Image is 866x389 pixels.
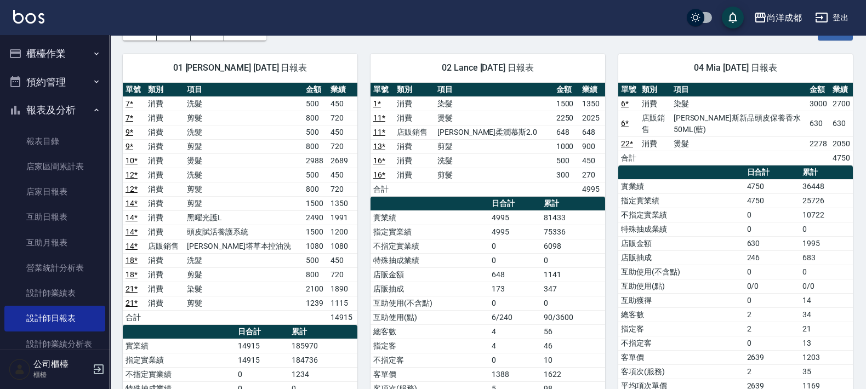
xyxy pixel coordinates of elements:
[489,367,541,381] td: 1388
[394,153,435,168] td: 消費
[744,293,800,307] td: 0
[579,125,605,139] td: 648
[303,83,328,97] th: 金額
[123,83,145,97] th: 單號
[371,83,394,97] th: 單號
[371,310,489,324] td: 互助使用(點)
[328,111,357,125] td: 720
[13,10,44,24] img: Logo
[435,125,554,139] td: [PERSON_NAME]柔潤慕斯2.0
[579,111,605,125] td: 2025
[303,125,328,139] td: 500
[371,210,489,225] td: 實業績
[4,331,105,357] a: 設計師業績分析表
[807,96,830,111] td: 3000
[328,196,357,210] td: 1350
[235,339,288,353] td: 14915
[394,139,435,153] td: 消費
[541,324,605,339] td: 56
[371,239,489,253] td: 不指定實業績
[235,353,288,367] td: 14915
[184,225,303,239] td: 頭皮賦活養護系統
[579,83,605,97] th: 業績
[800,364,853,379] td: 35
[618,250,744,265] td: 店販抽成
[289,353,357,367] td: 184736
[541,367,605,381] td: 1622
[579,182,605,196] td: 4995
[489,210,541,225] td: 4995
[371,225,489,239] td: 指定實業績
[289,339,357,353] td: 185970
[671,96,807,111] td: 染髮
[145,96,184,111] td: 消費
[671,83,807,97] th: 項目
[744,364,800,379] td: 2
[435,96,554,111] td: 染髮
[371,296,489,310] td: 互助使用(不含點)
[489,197,541,211] th: 日合計
[435,139,554,153] td: 剪髮
[145,239,184,253] td: 店販銷售
[371,324,489,339] td: 總客數
[489,353,541,367] td: 0
[328,239,357,253] td: 1080
[489,310,541,324] td: 6/240
[371,282,489,296] td: 店販抽成
[123,339,235,353] td: 實業績
[33,359,89,370] h5: 公司櫃檯
[541,282,605,296] td: 347
[371,182,394,196] td: 合計
[800,208,853,222] td: 10722
[371,353,489,367] td: 不指定客
[618,208,744,222] td: 不指定實業績
[618,364,744,379] td: 客項次(服務)
[328,153,357,168] td: 2689
[303,182,328,196] td: 800
[579,139,605,153] td: 900
[489,339,541,353] td: 4
[184,267,303,282] td: 剪髮
[4,179,105,204] a: 店家日報表
[303,96,328,111] td: 500
[4,68,105,96] button: 預約管理
[541,339,605,353] td: 46
[145,168,184,182] td: 消費
[4,306,105,331] a: 設計師日報表
[749,7,806,29] button: 尚洋成都
[671,136,807,151] td: 燙髮
[618,336,744,350] td: 不指定客
[541,210,605,225] td: 81433
[744,336,800,350] td: 0
[145,210,184,225] td: 消費
[489,225,541,239] td: 4995
[722,7,744,28] button: save
[184,153,303,168] td: 燙髮
[744,279,800,293] td: 0/0
[328,139,357,153] td: 720
[671,111,807,136] td: [PERSON_NAME]斯新品頭皮保養香水50ML(藍)
[579,153,605,168] td: 450
[435,168,554,182] td: 剪髮
[394,96,435,111] td: 消費
[618,279,744,293] td: 互助使用(點)
[184,139,303,153] td: 剪髮
[618,307,744,322] td: 總客數
[235,325,288,339] th: 日合計
[4,281,105,306] a: 設計師業績表
[541,225,605,239] td: 75336
[371,253,489,267] td: 特殊抽成業績
[489,253,541,267] td: 0
[800,222,853,236] td: 0
[800,236,853,250] td: 1995
[4,129,105,154] a: 報表目錄
[9,358,31,380] img: Person
[554,153,579,168] td: 500
[744,250,800,265] td: 246
[541,310,605,324] td: 90/3600
[744,307,800,322] td: 2
[328,225,357,239] td: 1200
[554,168,579,182] td: 300
[554,125,579,139] td: 648
[541,267,605,282] td: 1141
